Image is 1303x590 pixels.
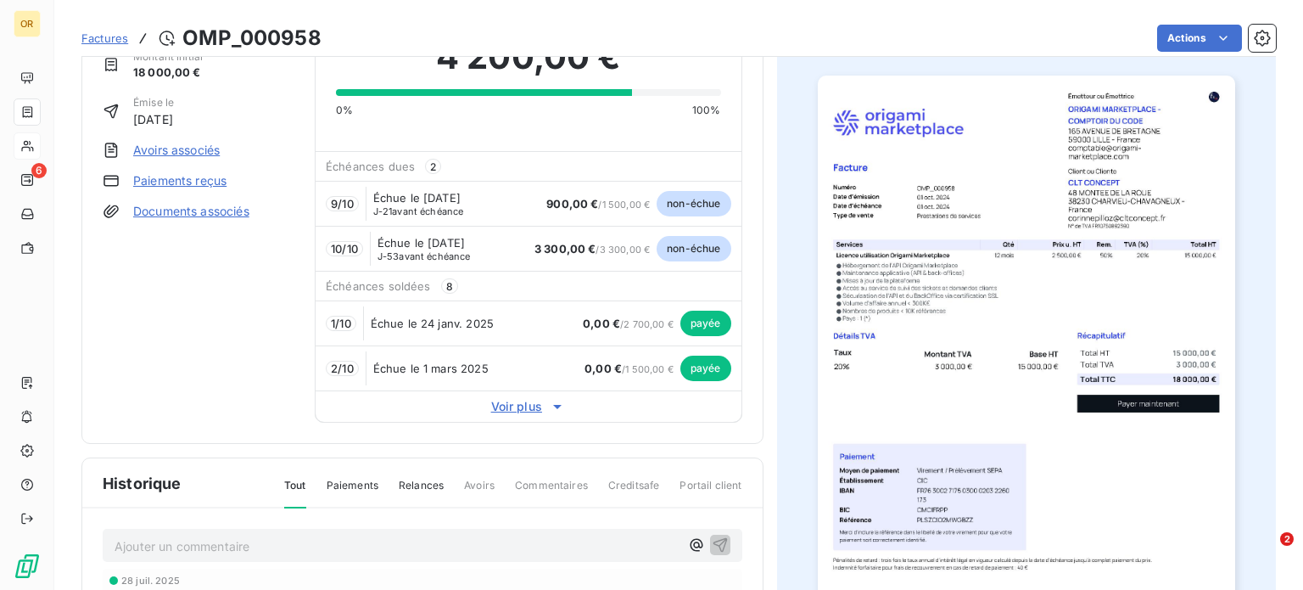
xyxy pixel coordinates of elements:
span: 9 / 10 [331,197,354,211]
span: 0,00 € [583,317,620,330]
span: avant échéance [373,206,464,216]
span: 8 [441,278,458,294]
span: 1 / 10 [331,317,351,330]
span: Creditsafe [608,478,660,507]
span: 0,00 € [584,362,622,375]
span: 2 [425,159,441,174]
span: Factures [81,31,128,45]
span: Relances [399,478,444,507]
a: Avoirs associés [133,142,220,159]
span: 3 300,00 € [534,242,596,256]
span: Historique [103,472,182,495]
span: non-échue [657,236,730,261]
span: / 2 700,00 € [583,318,674,330]
span: 0% [336,103,353,118]
span: 6 [31,163,47,178]
span: Échéances soldées [326,279,431,293]
a: Documents associés [133,203,249,220]
img: Logo LeanPay [14,553,41,580]
span: Commentaires [515,478,588,507]
span: Voir plus [316,398,741,415]
a: Paiements reçus [133,172,226,189]
span: / 1 500,00 € [584,363,674,375]
span: 2 [1280,532,1294,546]
span: Échue le [DATE] [377,236,465,250]
span: Paiements [327,478,378,507]
span: 28 juil. 2025 [121,576,180,586]
span: non-échue [657,191,730,216]
span: 10 / 10 [331,242,358,256]
span: payée [680,356,731,381]
span: Émise le [133,95,174,110]
span: 900,00 € [546,197,598,211]
span: Échue le 24 janv. 2025 [371,317,494,330]
span: Tout [284,478,306,509]
span: Échue le 1 mars 2025 [373,362,489,375]
span: 4 200,00 € [436,31,621,82]
div: OR [14,10,41,37]
button: Actions [1157,25,1242,52]
span: / 3 300,00 € [534,244,650,256]
span: [DATE] [133,110,174,128]
span: Échéances dues [326,160,415,173]
span: avant échéance [377,251,471,261]
span: / 1 500,00 € [546,199,650,211]
span: J-21 [373,205,393,217]
span: Avoirs [464,478,495,507]
span: 18 000,00 € [133,65,203,81]
span: Montant initial [133,49,203,65]
span: Échue le [DATE] [373,191,461,205]
h3: OMP_000958 [182,23,322,53]
span: Portail client [679,478,741,507]
span: 2 / 10 [331,362,354,375]
span: J-53 [377,250,400,262]
span: 100% [692,103,721,118]
a: Factures [81,30,128,47]
iframe: Intercom live chat [1245,532,1286,573]
span: payée [680,311,731,336]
